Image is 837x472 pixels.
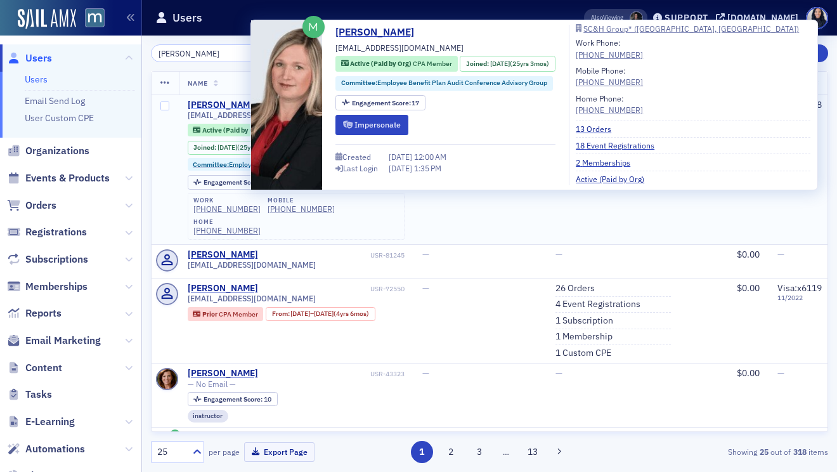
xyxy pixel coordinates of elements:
[576,37,643,60] div: Work Phone:
[555,348,611,359] a: 1 Custom CPE
[576,123,621,134] a: 13 Orders
[85,8,105,28] img: SailAMX
[7,442,85,456] a: Automations
[25,171,110,185] span: Events & Products
[204,396,271,403] div: 10
[76,8,105,30] a: View Homepage
[777,367,784,379] span: —
[576,157,640,168] a: 2 Memberships
[188,110,316,120] span: [EMAIL_ADDRESS][DOMAIN_NAME]
[555,367,562,379] span: —
[422,367,429,379] span: —
[497,446,515,457] span: …
[576,49,643,60] a: [PHONE_NUMBER]
[193,161,399,169] a: Committee:Employee Benefit Plan Audit Conference Advisory Group
[777,431,822,443] span: Visa : x5282
[469,441,491,463] button: 3
[335,42,464,53] span: [EMAIL_ADDRESS][DOMAIN_NAME]
[737,282,760,294] span: $0.00
[188,283,258,294] a: [PERSON_NAME]
[460,56,555,72] div: Joined: 2000-07-07 00:00:00
[193,204,261,214] a: [PHONE_NUMBER]
[290,309,310,318] span: [DATE]
[25,280,88,294] span: Memberships
[439,441,462,463] button: 2
[389,163,414,173] span: [DATE]
[188,249,258,261] a: [PERSON_NAME]
[611,446,828,457] div: Showing out of items
[25,199,56,213] span: Orders
[25,51,52,65] span: Users
[25,225,87,239] span: Registrations
[335,56,458,72] div: Active (Paid by Org): Active (Paid by Org): CPA Member
[188,158,405,171] div: Committee:
[7,388,52,402] a: Tasks
[422,249,429,260] span: —
[7,144,89,158] a: Organizations
[202,310,219,318] span: Prior
[18,9,76,29] img: SailAMX
[202,126,265,134] span: Active (Paid by Org)
[466,59,490,69] span: Joined :
[266,307,375,321] div: From: 2018-10-17 00:00:00
[555,331,613,343] a: 1 Membership
[555,283,595,294] a: 26 Orders
[716,13,803,22] button: [DOMAIN_NAME]
[576,76,643,88] div: [PHONE_NUMBER]
[193,226,261,235] a: [PHONE_NUMBER]
[737,367,760,379] span: $0.00
[209,446,240,457] label: per page
[188,79,208,88] span: Name
[188,124,310,136] div: Active (Paid by Org): Active (Paid by Org): CPA Member
[260,251,405,259] div: USR-81245
[188,294,316,303] span: [EMAIL_ADDRESS][DOMAIN_NAME]
[576,140,664,151] a: 18 Event Registrations
[341,59,452,69] a: Active (Paid by Org) CPA Member
[630,11,643,25] span: Lauren McDonough
[7,171,110,185] a: Events & Products
[352,98,412,107] span: Engagement Score :
[350,59,413,68] span: Active (Paid by Org)
[576,104,643,115] div: [PHONE_NUMBER]
[335,95,425,111] div: Engagement Score: 17
[343,165,378,172] div: Last Login
[342,154,371,161] div: Created
[522,441,544,463] button: 13
[7,199,56,213] a: Orders
[193,197,261,204] div: work
[25,334,101,348] span: Email Marketing
[341,78,377,87] span: Committee :
[260,370,405,378] div: USR-43323
[188,260,316,270] span: [EMAIL_ADDRESS][DOMAIN_NAME]
[25,415,75,429] span: E-Learning
[422,282,429,294] span: —
[188,100,258,111] div: [PERSON_NAME]
[193,126,304,134] a: Active (Paid by Org) CPA Member
[7,415,75,429] a: E-Learning
[204,395,264,403] span: Engagement Score :
[7,51,52,65] a: Users
[583,25,799,32] div: SC&H Group* ([GEOGRAPHIC_DATA], [GEOGRAPHIC_DATA])
[204,179,271,186] div: 17
[188,368,258,379] a: [PERSON_NAME]
[591,13,603,22] div: Also
[25,252,88,266] span: Subscriptions
[727,12,798,23] div: [DOMAIN_NAME]
[7,306,62,320] a: Reports
[25,112,94,124] a: User Custom CPE
[7,280,88,294] a: Memberships
[352,100,420,107] div: 17
[217,143,276,152] div: (25yrs 3mos)
[268,197,335,204] div: mobile
[576,65,643,88] div: Mobile Phone:
[25,388,52,402] span: Tasks
[25,95,85,107] a: Email Send Log
[25,144,89,158] span: Organizations
[411,441,433,463] button: 1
